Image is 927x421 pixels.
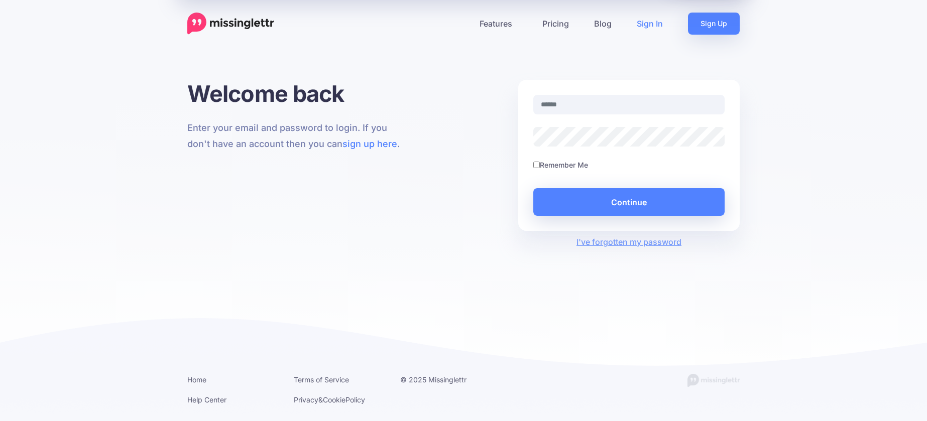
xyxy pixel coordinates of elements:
[530,13,582,35] a: Pricing
[187,80,409,107] h1: Welcome back
[294,393,385,406] li: & Policy
[624,13,675,35] a: Sign In
[342,138,397,149] a: sign up here
[540,159,588,171] label: Remember Me
[688,13,740,35] a: Sign Up
[400,373,492,386] li: © 2025 Missinglettr
[294,375,349,384] a: Terms of Service
[533,188,725,216] button: Continue
[294,395,318,404] a: Privacy
[187,395,226,404] a: Help Center
[187,375,206,384] a: Home
[576,237,681,247] a: I've forgotten my password
[467,13,530,35] a: Features
[187,120,409,152] p: Enter your email and password to login. If you don't have an account then you can .
[582,13,624,35] a: Blog
[323,395,345,404] a: Cookie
